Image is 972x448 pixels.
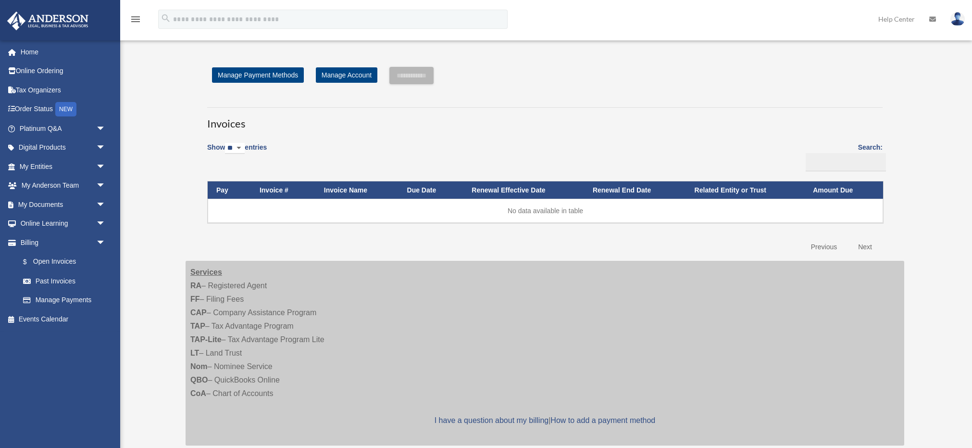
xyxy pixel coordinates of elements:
a: Online Ordering [7,62,120,81]
h3: Invoices [207,107,883,131]
span: arrow_drop_down [96,195,115,215]
strong: QBO [190,376,208,384]
span: arrow_drop_down [96,119,115,139]
th: Renewal End Date: activate to sort column ascending [584,181,686,199]
a: Previous [804,237,844,257]
a: Home [7,42,120,62]
td: No data available in table [208,199,883,223]
a: Tax Organizers [7,80,120,100]
a: Manage Payment Methods [212,67,304,83]
span: arrow_drop_down [96,157,115,177]
input: Search: [806,153,886,171]
div: – Registered Agent – Filing Fees – Company Assistance Program – Tax Advantage Program – Tax Advan... [186,261,904,446]
a: Events Calendar [7,309,120,329]
a: Past Invoices [13,271,115,291]
span: arrow_drop_down [96,214,115,234]
p: | [190,414,899,427]
a: Manage Account [316,67,377,83]
span: arrow_drop_down [96,176,115,196]
a: $Open Invoices [13,252,111,272]
th: Amount Due: activate to sort column ascending [804,181,883,199]
div: NEW [55,102,76,116]
th: Related Entity or Trust: activate to sort column ascending [686,181,805,199]
strong: RA [190,282,201,290]
a: Digital Productsarrow_drop_down [7,138,120,157]
a: My Anderson Teamarrow_drop_down [7,176,120,195]
label: Show entries [207,141,267,164]
strong: TAP [190,322,205,330]
a: My Documentsarrow_drop_down [7,195,120,214]
strong: LT [190,349,199,357]
th: Renewal Effective Date: activate to sort column ascending [463,181,584,199]
i: menu [130,13,141,25]
img: User Pic [950,12,965,26]
a: My Entitiesarrow_drop_down [7,157,120,176]
strong: Services [190,268,222,276]
img: Anderson Advisors Platinum Portal [4,12,91,30]
a: How to add a payment method [550,416,655,424]
a: Online Learningarrow_drop_down [7,214,120,233]
select: Showentries [225,143,245,154]
span: $ [28,256,33,268]
a: Order StatusNEW [7,100,120,119]
strong: Nom [190,362,208,371]
th: Due Date: activate to sort column ascending [399,181,463,199]
a: menu [130,17,141,25]
a: Platinum Q&Aarrow_drop_down [7,119,120,138]
i: search [161,13,171,24]
th: Invoice #: activate to sort column ascending [251,181,315,199]
a: Billingarrow_drop_down [7,233,115,252]
th: Invoice Name: activate to sort column ascending [315,181,399,199]
strong: FF [190,295,200,303]
strong: CoA [190,389,206,397]
a: Next [851,237,879,257]
a: Manage Payments [13,291,115,310]
span: arrow_drop_down [96,233,115,253]
span: arrow_drop_down [96,138,115,158]
th: Pay: activate to sort column descending [208,181,251,199]
strong: TAP-Lite [190,335,222,344]
label: Search: [802,141,883,171]
a: I have a question about my billing [435,416,548,424]
strong: CAP [190,308,207,317]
